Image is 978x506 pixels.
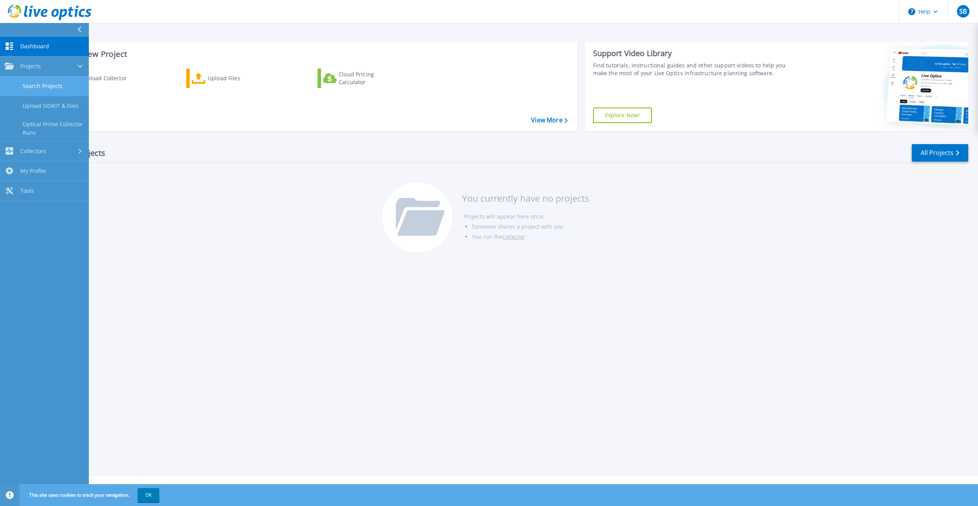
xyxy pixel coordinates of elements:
[208,71,270,86] div: Upload Files
[912,144,968,162] a: All Projects
[462,194,589,203] h3: You currently have no projects
[20,187,34,194] span: Tools
[593,62,791,77] div: Find tutorials, instructional guides and other support videos to help you make the most of your L...
[138,488,159,502] button: OK
[20,167,46,175] span: My Profile
[55,69,142,88] a: Download Collector
[464,212,589,222] li: Projects will appear here once:
[593,108,652,123] a: Explore Now!
[959,8,967,14] span: SB
[472,232,589,242] li: You run the
[531,116,567,124] a: View More
[20,43,49,50] span: Dashboard
[318,69,404,88] a: Cloud Pricing Calculator
[20,148,46,155] span: Collectors
[55,50,567,58] h3: Start a New Project
[20,63,41,70] span: Projects
[75,71,138,86] div: Download Collector
[21,488,159,502] span: This site uses cookies to track your navigation.
[472,222,589,232] li: Someone shares a project with you
[186,69,273,88] a: Upload Files
[339,71,401,86] div: Cloud Pricing Calculator
[503,233,525,240] a: collector
[593,48,791,58] div: Support Video Library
